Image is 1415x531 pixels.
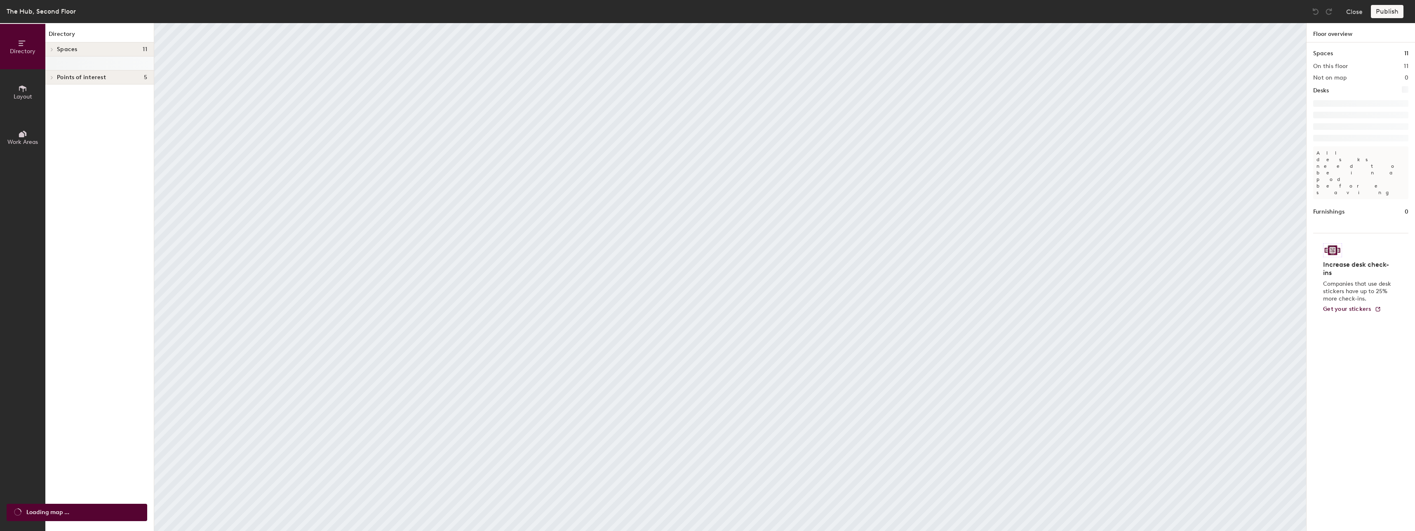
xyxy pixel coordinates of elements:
[1312,7,1320,16] img: Undo
[1313,207,1344,216] h1: Furnishings
[14,93,32,100] span: Layout
[1313,63,1348,70] h2: On this floor
[7,139,38,146] span: Work Areas
[26,508,69,517] span: Loading map ...
[1404,49,1408,58] h1: 11
[1405,75,1408,81] h2: 0
[1325,7,1333,16] img: Redo
[1323,305,1371,312] span: Get your stickers
[1323,280,1394,303] p: Companies that use desk stickers have up to 25% more check-ins.
[143,46,147,53] span: 11
[1313,49,1333,58] h1: Spaces
[1313,86,1329,95] h1: Desks
[45,30,154,42] h1: Directory
[154,23,1306,531] canvas: Map
[1323,306,1381,313] a: Get your stickers
[1323,243,1342,257] img: Sticker logo
[10,48,35,55] span: Directory
[7,6,76,16] div: The Hub, Second Floor
[1313,146,1408,199] p: All desks need to be in a pod before saving
[1346,5,1363,18] button: Close
[1323,261,1394,277] h4: Increase desk check-ins
[1405,207,1408,216] h1: 0
[57,46,78,53] span: Spaces
[1404,63,1408,70] h2: 11
[1307,23,1415,42] h1: Floor overview
[144,74,147,81] span: 5
[1313,75,1347,81] h2: Not on map
[57,74,106,81] span: Points of interest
